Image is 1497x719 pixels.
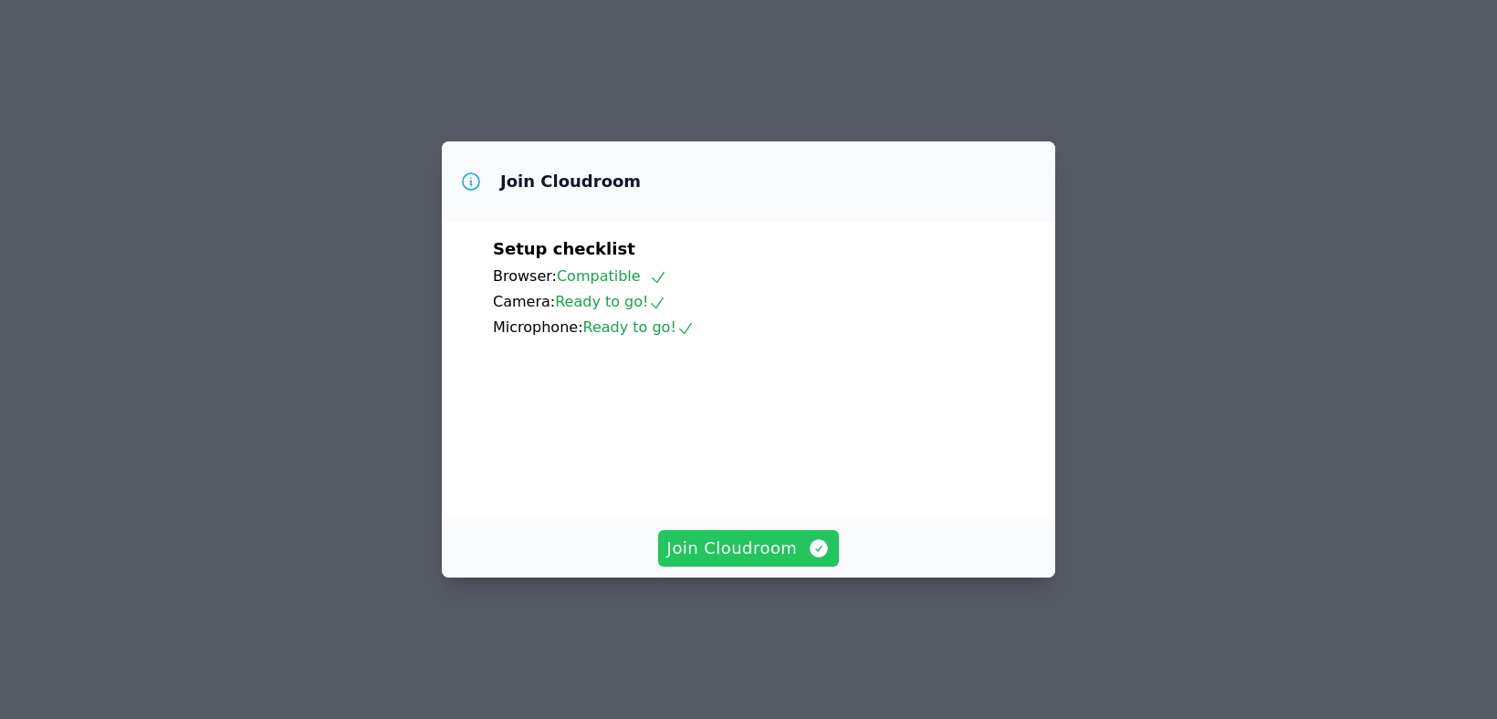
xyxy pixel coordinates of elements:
span: Join Cloudroom [667,536,831,561]
span: Ready to go! [583,318,695,336]
span: Browser: [493,267,557,285]
span: Ready to go! [555,293,666,310]
span: Setup checklist [493,239,635,258]
span: Microphone: [493,318,583,336]
span: Camera: [493,293,555,310]
span: Compatible [557,267,667,285]
button: Join Cloudroom [658,530,840,567]
h3: Join Cloudroom [500,171,641,193]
